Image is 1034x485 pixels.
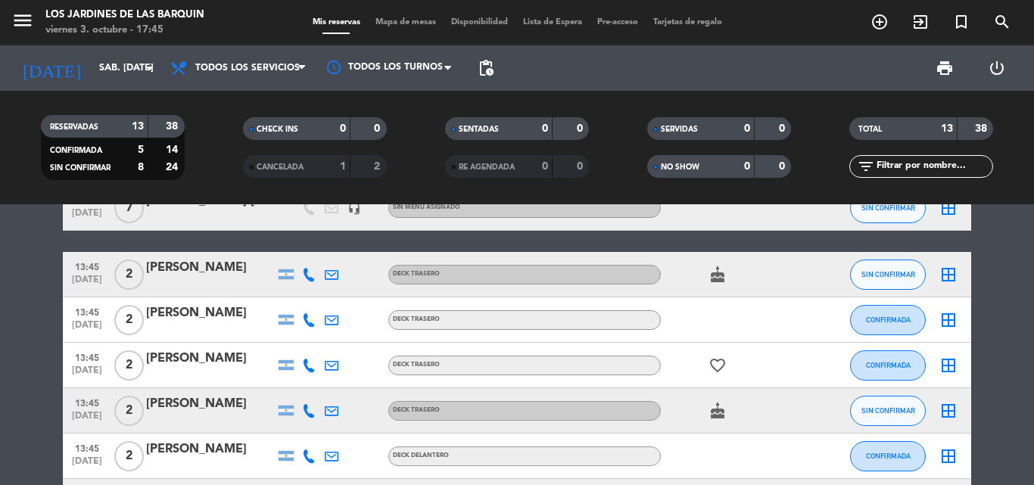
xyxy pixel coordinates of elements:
span: Sin menú asignado [393,204,460,210]
i: border_all [939,447,958,465]
span: NO SHOW [661,163,699,171]
div: LOG OUT [970,45,1023,91]
strong: 38 [975,123,990,134]
button: SIN CONFIRMAR [850,193,926,223]
span: 2 [114,260,144,290]
span: 13:45 [68,393,106,411]
span: CHECK INS [257,126,298,133]
strong: 0 [542,161,548,172]
button: SIN CONFIRMAR [850,396,926,426]
span: 13:45 [68,303,106,320]
button: CONFIRMADA [850,441,926,471]
span: SIN CONFIRMAR [50,164,111,172]
span: CONFIRMADA [866,361,911,369]
strong: 0 [744,161,750,172]
i: turned_in_not [952,13,970,31]
strong: 13 [941,123,953,134]
span: SERVIDAS [661,126,698,133]
strong: 13 [132,121,144,132]
span: CANCELADA [257,163,304,171]
i: power_settings_new [988,59,1006,77]
strong: 1 [340,161,346,172]
span: [DATE] [68,365,106,383]
span: 2 [114,305,144,335]
strong: 2 [374,161,383,172]
span: DECK TRASERO [393,316,440,322]
span: [DATE] [68,320,106,337]
span: 13:45 [68,439,106,456]
span: DECK TRASERO [393,407,440,413]
span: pending_actions [477,59,495,77]
strong: 24 [166,162,181,173]
span: DECK TRASERO [393,362,440,368]
div: [PERSON_NAME] [146,303,275,323]
i: search [993,13,1011,31]
span: 13:45 [68,348,106,365]
div: [PERSON_NAME] [146,349,275,368]
i: border_all [939,266,958,284]
i: border_all [939,402,958,420]
span: SIN CONFIRMAR [861,204,915,212]
span: print [936,59,954,77]
span: CONFIRMADA [866,316,911,324]
span: Mis reservas [305,18,368,26]
i: add_circle_outline [870,13,889,31]
span: CONFIRMADA [50,147,102,154]
div: [PERSON_NAME] [146,440,275,459]
span: 13:45 [68,257,106,275]
i: exit_to_app [911,13,930,31]
div: [PERSON_NAME] [146,258,275,278]
strong: 14 [166,145,181,155]
span: SIN CONFIRMAR [861,406,915,415]
i: favorite_border [709,356,727,375]
span: 2 [114,396,144,426]
strong: 0 [542,123,548,134]
span: Lista de Espera [515,18,590,26]
span: 2 [114,350,144,381]
strong: 0 [744,123,750,134]
span: Todos los servicios [195,63,300,73]
span: RE AGENDADA [459,163,515,171]
button: CONFIRMADA [850,305,926,335]
div: [PERSON_NAME] [146,394,275,414]
span: DECK TRASERO [393,271,440,277]
span: 2 [114,441,144,471]
input: Filtrar por nombre... [875,158,992,175]
button: SIN CONFIRMAR [850,260,926,290]
strong: 0 [577,161,586,172]
i: cake [709,266,727,284]
span: SENTADAS [459,126,499,133]
span: CONFIRMADA [866,452,911,460]
span: SIN CONFIRMAR [861,270,915,278]
i: headset_mic [347,201,361,215]
i: menu [11,9,34,32]
i: arrow_drop_down [141,59,159,77]
span: Pre-acceso [590,18,646,26]
span: [DATE] [68,275,106,292]
strong: 0 [340,123,346,134]
strong: 0 [374,123,383,134]
strong: 5 [138,145,144,155]
span: Tarjetas de regalo [646,18,730,26]
button: CONFIRMADA [850,350,926,381]
span: 7 [114,193,144,223]
span: [DATE] [68,208,106,225]
i: border_all [939,199,958,217]
span: Disponibilidad [444,18,515,26]
span: RESERVADAS [50,123,98,131]
button: menu [11,9,34,37]
span: DECK DELANTERO [393,452,449,459]
i: border_all [939,356,958,375]
strong: 38 [166,121,181,132]
strong: 0 [779,161,788,172]
div: Los jardines de las barquin [45,8,204,23]
strong: 0 [577,123,586,134]
div: viernes 3. octubre - 17:45 [45,23,204,38]
strong: 0 [779,123,788,134]
i: border_all [939,311,958,329]
i: [DATE] [11,51,92,85]
strong: 8 [138,162,144,173]
span: Mapa de mesas [368,18,444,26]
span: [DATE] [68,411,106,428]
span: TOTAL [858,126,882,133]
